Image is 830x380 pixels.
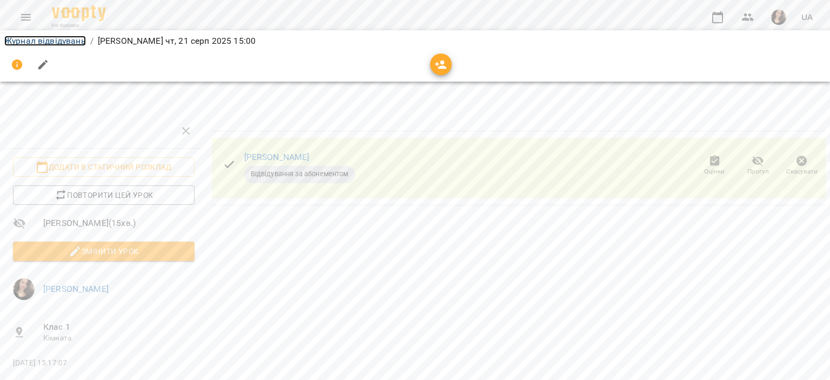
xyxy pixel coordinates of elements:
[13,4,39,30] button: Menu
[4,35,826,48] nav: breadcrumb
[13,278,35,300] img: af1f68b2e62f557a8ede8df23d2b6d50.jpg
[22,161,186,174] span: Додати в статичний розклад
[43,321,195,334] span: Клас 1
[52,22,106,29] span: For Business
[786,167,818,176] span: Скасувати
[797,7,817,27] button: UA
[4,36,86,46] a: Журнал відвідувань
[98,35,256,48] p: [PERSON_NAME] чт, 21 серп 2025 15:00
[22,245,186,258] span: Змінити урок
[244,152,310,162] a: [PERSON_NAME]
[43,284,109,294] a: [PERSON_NAME]
[244,169,355,179] span: Відвідування за абонементом
[737,151,780,181] button: Прогул
[13,242,195,261] button: Змінити урок
[704,167,725,176] span: Оцінки
[693,151,737,181] button: Оцінки
[13,185,195,205] button: Повторити цей урок
[801,11,813,23] span: UA
[780,151,824,181] button: Скасувати
[52,5,106,21] img: Voopty Logo
[771,10,786,25] img: af1f68b2e62f557a8ede8df23d2b6d50.jpg
[43,333,195,344] p: Кімната
[13,358,195,369] p: [DATE] 15:17:07
[747,167,769,176] span: Прогул
[22,189,186,202] span: Повторити цей урок
[90,35,93,48] li: /
[13,157,195,177] button: Додати в статичний розклад
[43,217,195,230] span: [PERSON_NAME] ( 15 хв. )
